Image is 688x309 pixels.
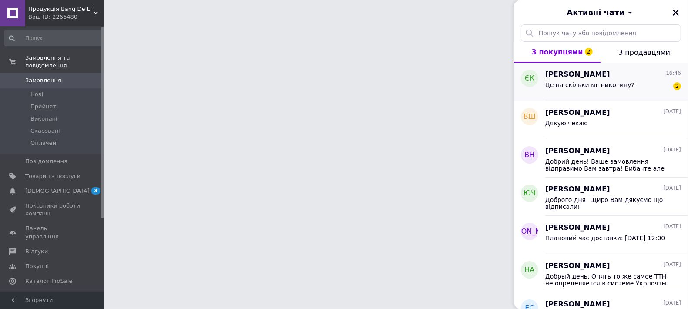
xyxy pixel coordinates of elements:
span: [PERSON_NAME] [545,146,610,156]
span: Скасовані [30,127,60,135]
span: Замовлення [25,77,61,84]
span: Товари та послуги [25,172,81,180]
span: 2 [585,48,593,56]
input: Пошук [4,30,103,46]
span: Виконані [30,115,57,123]
span: Активні чати [567,7,624,18]
span: [DATE] [663,185,681,192]
span: Доброго дня! Щиро Вам дякуємо що відписали! [545,196,669,210]
span: [DATE] [663,299,681,307]
button: ЮЧ[PERSON_NAME][DATE]Доброго дня! Щиро Вам дякуємо що відписали! [514,178,688,216]
span: [DATE] [663,146,681,154]
input: Пошук чату або повідомлення [521,24,681,42]
span: Покупці [25,262,49,270]
span: Відгуки [25,248,48,255]
span: ЄК [525,74,535,84]
span: [DATE] [663,108,681,115]
span: Плановий час доставки: [DATE] 12:00 [545,235,665,242]
span: ВШ [524,112,536,122]
span: Оплачені [30,139,58,147]
span: Добрий день! Ваше замовлення відправимо Вам завтра! Вибачте але в наявності зараз залишилася лише... [545,158,669,172]
span: 2 [673,82,681,90]
span: [PERSON_NAME] [545,108,610,118]
span: Дякую чекаю [545,120,588,127]
span: Показники роботи компанії [25,202,81,218]
span: [PERSON_NAME] [545,185,610,195]
button: ВШ[PERSON_NAME][DATE]Дякую чекаю [514,101,688,139]
span: Замовлення та повідомлення [25,54,104,70]
span: Добрый день. Опять то же самое ТТН не определяется в системе Укрпочты. Я хочу отменить заказ. [545,273,669,287]
button: ЄК[PERSON_NAME]16:46Це на скільки мг никотину?2 [514,63,688,101]
span: Нові [30,91,43,98]
span: ВН [524,150,534,160]
button: Активні чати [538,7,664,18]
span: 3 [91,187,100,195]
span: Панель управління [25,225,81,240]
span: ЮЧ [524,188,536,198]
button: Закрити [671,7,681,18]
span: З продавцями [618,48,670,57]
div: Ваш ID: 2266480 [28,13,104,21]
button: [PERSON_NAME][PERSON_NAME][DATE]Плановий час доставки: [DATE] 12:00 [514,216,688,254]
span: Каталог ProSale [25,277,72,285]
span: [DATE] [663,223,681,230]
span: [DATE] [663,261,681,269]
span: [PERSON_NAME] [545,261,610,271]
span: НА [525,265,535,275]
span: 16:46 [666,70,681,77]
span: З покупцями [532,48,583,56]
span: Повідомлення [25,158,67,165]
span: Прийняті [30,103,57,111]
span: [PERSON_NAME] [501,227,559,237]
button: НА[PERSON_NAME][DATE]Добрый день. Опять то же самое ТТН не определяется в системе Укрпочты. Я хоч... [514,254,688,292]
button: З покупцями2 [514,42,601,63]
button: З продавцями [601,42,688,63]
span: [PERSON_NAME] [545,70,610,80]
span: Продукція Bang De Li [28,5,94,13]
button: ВН[PERSON_NAME][DATE]Добрий день! Ваше замовлення відправимо Вам завтра! Вибачте але в наявності ... [514,139,688,178]
span: [PERSON_NAME] [545,223,610,233]
span: Це на скільки мг никотину? [545,81,634,88]
span: [DEMOGRAPHIC_DATA] [25,187,90,195]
